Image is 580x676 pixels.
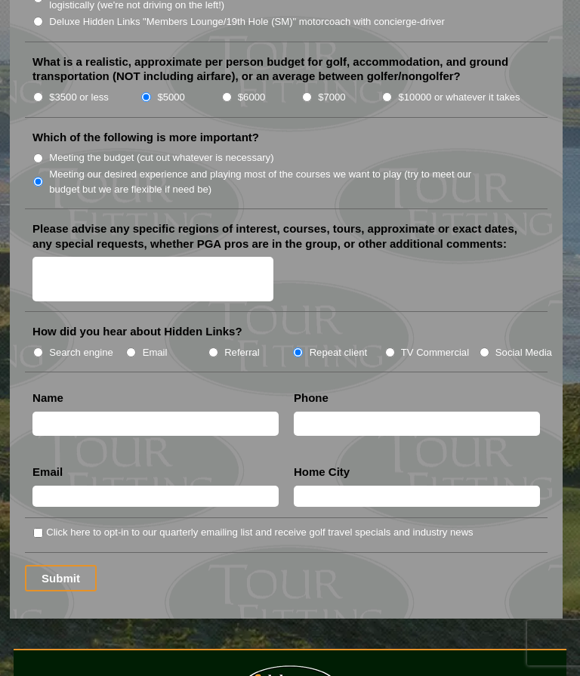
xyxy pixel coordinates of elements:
[25,565,97,591] input: Submit
[224,345,260,360] label: Referral
[32,390,63,406] label: Name
[49,14,445,29] label: Deluxe Hidden Links "Members Lounge/19th Hole (SM)" motorcoach with concierge-driver
[46,525,473,540] label: Click here to opt-in to our quarterly emailing list and receive golf travel specials and industry...
[49,150,273,165] label: Meeting the budget (cut out whatever is necessary)
[143,345,168,360] label: Email
[399,90,520,105] label: $10000 or whatever it takes
[32,221,540,251] label: Please advise any specific regions of interest, courses, tours, approximate or exact dates, any s...
[238,90,265,105] label: $6000
[49,345,113,360] label: Search engine
[32,324,242,339] label: How did you hear about Hidden Links?
[32,54,540,84] label: What is a realistic, approximate per person budget for golf, accommodation, and ground transporta...
[32,465,63,480] label: Email
[401,345,469,360] label: TV Commercial
[310,345,368,360] label: Repeat client
[49,167,491,196] label: Meeting our desired experience and playing most of the courses we want to play (try to meet our b...
[49,90,109,105] label: $3500 or less
[294,465,350,480] label: Home City
[157,90,184,105] label: $5000
[318,90,345,105] label: $7000
[32,130,259,145] label: Which of the following is more important?
[294,390,329,406] label: Phone
[495,345,552,360] label: Social Media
